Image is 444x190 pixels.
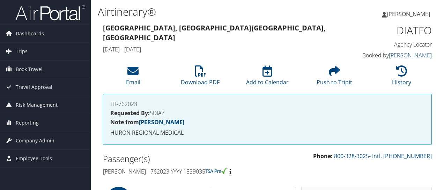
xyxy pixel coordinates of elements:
[334,152,432,160] a: 800-328-3025- Intl. [PHONE_NUMBER]
[103,23,326,42] strong: [GEOGRAPHIC_DATA], [GEOGRAPHIC_DATA] [GEOGRAPHIC_DATA], [GEOGRAPHIC_DATA]
[357,41,432,48] h4: Agency Locator
[16,61,43,78] span: Book Travel
[16,25,44,42] span: Dashboards
[357,51,432,59] h4: Booked by
[392,69,411,86] a: History
[313,152,333,160] strong: Phone:
[15,5,85,21] img: airportal-logo.png
[110,118,184,126] strong: Note from
[205,168,228,174] img: tsa-precheck.png
[16,78,52,96] span: Travel Approval
[317,69,352,86] a: Push to Tripit
[110,101,424,107] h4: TR-762023
[103,45,347,53] h4: [DATE] - [DATE]
[110,109,150,117] strong: Requested By:
[103,168,262,175] h4: [PERSON_NAME] - 762023 YYYY 1839035
[389,51,432,59] a: [PERSON_NAME]
[98,5,324,19] h1: Airtinerary®
[110,110,424,116] h4: SDIAZ
[16,114,39,132] span: Reporting
[16,43,28,60] span: Trips
[16,150,52,167] span: Employee Tools
[139,118,184,126] a: [PERSON_NAME]
[16,132,54,149] span: Company Admin
[110,128,424,138] p: HURON REGIONAL MEDICAL
[126,69,140,86] a: Email
[16,96,58,114] span: Risk Management
[181,69,220,86] a: Download PDF
[357,23,432,38] h1: DIATFO
[103,153,262,165] h2: Passenger(s)
[382,3,437,24] a: [PERSON_NAME]
[387,10,430,18] span: [PERSON_NAME]
[246,69,289,86] a: Add to Calendar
